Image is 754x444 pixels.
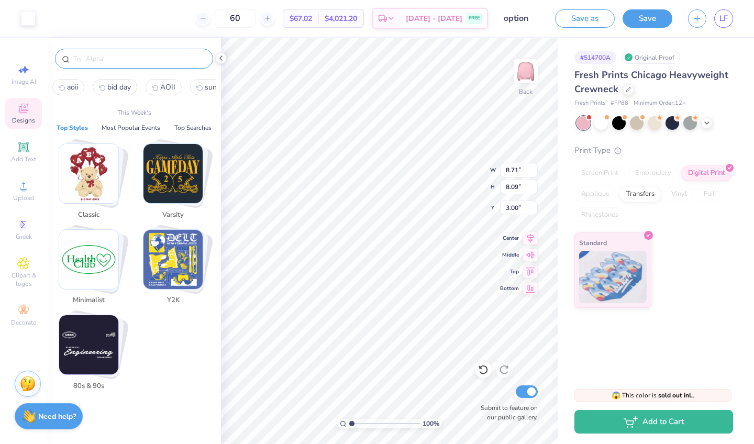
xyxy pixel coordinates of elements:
span: This color is . [612,391,694,400]
button: AOII2 [146,79,182,95]
span: LF [719,13,728,25]
span: Greek [16,232,32,241]
span: Standard [579,237,607,248]
span: $67.02 [290,13,312,24]
button: Stack Card Button 80s & 90s [52,315,131,395]
div: Transfers [619,186,661,202]
div: Rhinestones [574,207,625,223]
span: $4,021.20 [325,13,357,24]
span: Decorate [11,318,36,327]
button: Top Styles [53,123,91,133]
p: This Week's [117,108,151,117]
span: Top [500,268,519,275]
span: Fresh Prints Chicago Heavyweight Crewneck [574,69,728,95]
input: Try "Alpha" [72,53,206,64]
span: sun [205,82,217,92]
div: # 514700A [574,51,616,64]
span: FREE [469,15,480,22]
span: Classic [72,210,106,220]
input: – – [215,9,256,28]
img: Back [515,61,536,82]
span: Clipart & logos [5,271,42,288]
img: Classic [59,144,118,203]
span: 80s & 90s [72,381,106,392]
span: 😱 [612,391,620,401]
img: Minimalist [59,230,118,289]
button: Save as [555,9,615,28]
span: aoii [67,82,78,92]
label: Submit to feature on our public gallery. [475,403,538,422]
button: Stack Card Button Minimalist [52,229,131,310]
span: AOII [160,82,175,92]
div: Foil [697,186,722,202]
div: Vinyl [664,186,694,202]
button: Top Searches [171,123,215,133]
span: Bottom [500,285,519,292]
button: aoii0 [52,79,84,95]
span: Varsity [156,210,190,220]
button: sun3 [190,79,223,95]
span: # FP88 [611,99,628,108]
span: 100 % [423,419,439,428]
span: bid day [107,82,131,92]
button: bid day1 [93,79,137,95]
div: Digital Print [681,165,732,181]
span: Center [500,235,519,242]
strong: Need help? [38,412,76,421]
div: Applique [574,186,616,202]
span: Fresh Prints [574,99,605,108]
div: Original Proof [622,51,680,64]
span: Upload [13,194,34,202]
a: LF [714,9,733,28]
img: Standard [579,251,647,303]
button: Stack Card Button Varsity [137,143,216,224]
span: Middle [500,251,519,259]
div: Print Type [574,145,733,157]
button: Add to Cart [574,410,733,434]
button: Most Popular Events [98,123,163,133]
img: Varsity [143,144,203,203]
img: Y2K [143,230,203,289]
strong: sold out in L [658,391,693,399]
button: Stack Card Button Y2K [137,229,216,310]
div: Embroidery [628,165,678,181]
span: Image AI [12,77,36,86]
span: Add Text [11,155,36,163]
div: Screen Print [574,165,625,181]
span: [DATE] - [DATE] [406,13,462,24]
span: Minimalist [72,295,106,306]
span: Designs [12,116,35,125]
div: Back [519,87,533,96]
span: Y2K [156,295,190,306]
img: 80s & 90s [59,315,118,374]
button: Stack Card Button Classic [52,143,131,224]
input: Untitled Design [496,8,547,29]
button: Save [623,9,672,28]
span: Minimum Order: 12 + [634,99,686,108]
